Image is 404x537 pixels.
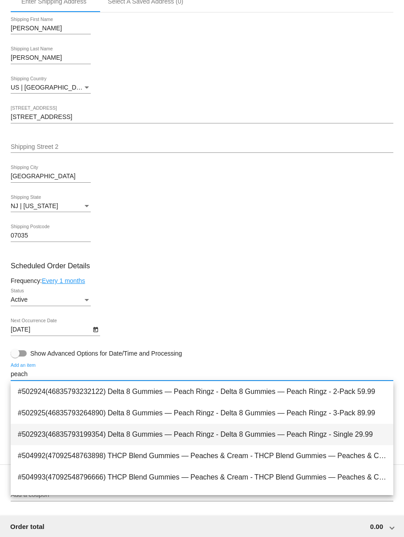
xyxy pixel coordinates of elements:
[11,203,91,210] mat-select: Shipping State
[91,324,100,334] button: Open calendar
[11,173,91,180] input: Shipping City
[11,326,91,333] input: Next Occurrence Date
[11,296,28,303] span: Active
[30,349,182,358] span: Show Advanced Options for Date/Time and Processing
[11,143,393,151] input: Shipping Street 2
[18,402,386,424] span: #502925(46835793264890) Delta 8 Gummies — Peach Ringz - Delta 8 Gummies — Peach Ringz - 3-Pack 89.99
[18,424,386,445] span: #502923(46835793199354) Delta 8 Gummies — Peach Ringz - Delta 8 Gummies — Peach Ringz - Single 29.99
[18,467,386,488] span: #504993(47092548796666) THCP Blend Gummies — Peaches & Cream - THCP Blend Gummies — Peaches & Cre...
[18,445,386,467] span: #504992(47092548763898) THCP Blend Gummies — Peaches & Cream - THCP Blend Gummies — Peaches & Cre...
[11,296,91,303] mat-select: Status
[11,84,91,91] mat-select: Shipping Country
[11,25,91,32] input: Shipping First Name
[11,371,393,378] input: Add an item
[10,523,44,530] span: Order total
[11,232,91,239] input: Shipping Postcode
[11,202,58,209] span: NJ | [US_STATE]
[11,114,393,121] input: Shipping Street 1
[11,277,393,284] div: Frequency:
[11,54,91,61] input: Shipping Last Name
[42,277,85,284] a: Every 1 months
[370,523,383,530] span: 0.00
[11,262,393,270] h3: Scheduled Order Details
[18,488,386,509] span: #504991(47092548731130) THCP Blend Gummies — Peaches & Cream - THCP Blend Gummies — Peaches & Cre...
[11,84,89,91] span: US | [GEOGRAPHIC_DATA]
[18,381,386,402] span: #502924(46835793232122) Delta 8 Gummies — Peach Ringz - Delta 8 Gummies — Peach Ringz - 2-Pack 59.99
